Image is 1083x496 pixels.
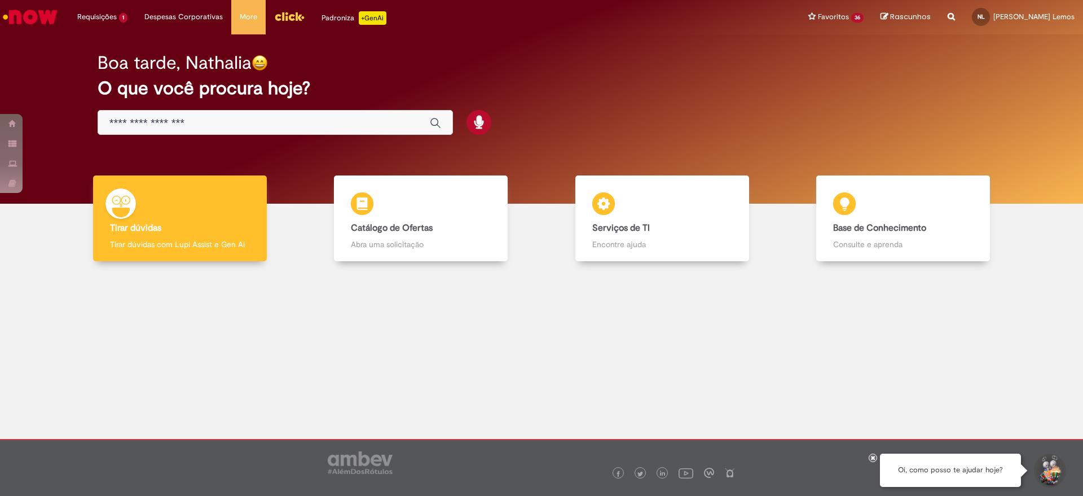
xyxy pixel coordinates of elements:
[704,468,714,478] img: logo_footer_workplace.png
[119,13,127,23] span: 1
[660,471,666,477] img: logo_footer_linkedin.png
[351,222,433,234] b: Catálogo de Ofertas
[783,175,1024,262] a: Base de Conhecimento Consulte e aprenda
[328,451,393,474] img: logo_footer_ambev_rotulo_gray.png
[615,471,621,477] img: logo_footer_facebook.png
[110,239,250,250] p: Tirar dúvidas com Lupi Assist e Gen Ai
[59,175,301,262] a: Tirar dúvidas Tirar dúvidas com Lupi Assist e Gen Ai
[890,11,931,22] span: Rascunhos
[637,471,643,477] img: logo_footer_twitter.png
[851,13,864,23] span: 36
[1,6,59,28] img: ServiceNow
[240,11,257,23] span: More
[98,78,986,98] h2: O que você procura hoje?
[880,454,1021,487] div: Oi, como posso te ajudar hoje?
[252,55,268,71] img: happy-face.png
[881,12,931,23] a: Rascunhos
[98,53,252,73] h2: Boa tarde, Nathalia
[359,11,386,25] p: +GenAi
[322,11,386,25] div: Padroniza
[110,222,161,234] b: Tirar dúvidas
[351,239,491,250] p: Abra uma solicitação
[833,222,926,234] b: Base de Conhecimento
[301,175,542,262] a: Catálogo de Ofertas Abra uma solicitação
[833,239,973,250] p: Consulte e aprenda
[144,11,223,23] span: Despesas Corporativas
[77,11,117,23] span: Requisições
[725,468,735,478] img: logo_footer_naosei.png
[592,239,732,250] p: Encontre ajuda
[1032,454,1066,488] button: Iniciar Conversa de Suporte
[993,12,1075,21] span: [PERSON_NAME] Lemos
[978,13,985,20] span: NL
[541,175,783,262] a: Serviços de TI Encontre ajuda
[679,466,693,480] img: logo_footer_youtube.png
[818,11,849,23] span: Favoritos
[274,8,305,25] img: click_logo_yellow_360x200.png
[592,222,650,234] b: Serviços de TI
